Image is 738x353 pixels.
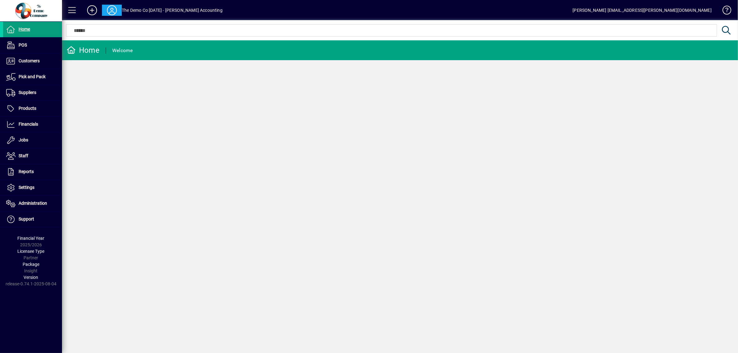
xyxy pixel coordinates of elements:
button: PTL Trading Trust [110,139,279,150]
div: [PERSON_NAME] Family Trust [130,150,279,161]
button: [PERSON_NAME] Family Trust [110,150,279,161]
div: Central Landscapes Waiheke - EVAL - AN [130,61,279,72]
span: Settings [19,185,34,190]
div: The Demo Co [DATE] - [PERSON_NAME] Accounting [122,5,223,15]
span: Support [19,217,34,221]
button: [PERSON_NAME] - EVAL -AN [110,105,279,117]
div: PTL Trading Trust [130,139,279,150]
a: Customers [3,53,62,69]
a: Reports [3,164,62,180]
button: Demo Co - Shape Commercial [DATE] KR [110,128,279,139]
a: Staff [3,148,62,164]
span: Logout [112,185,126,192]
button: Add [82,5,102,16]
a: Support [3,212,62,227]
span: Staff [19,153,28,158]
span: Financial Year [18,236,45,241]
span: Version [24,275,38,280]
a: Administration [3,196,62,211]
span: Products [19,106,36,111]
button: Central Landscapes [PERSON_NAME][GEOGRAPHIC_DATA] - EVAL - AN [110,117,279,128]
div: Central Landscapes [PERSON_NAME][GEOGRAPHIC_DATA] - EVAL - AN [130,117,279,128]
span: Home [19,27,30,32]
span: Reports [19,169,34,174]
a: Pick and Pack [3,69,62,85]
div: DemoCo - Kiwi Cylinderheads Ltd [130,72,279,83]
button: DemoCo - Kiwi Cylinderheads Ltd [110,72,279,83]
button: Golden Gate Foods Limited [110,161,279,172]
span: Customers [19,58,40,63]
a: Reg [PERSON_NAME] [135,23,279,34]
button: Profile [102,5,122,16]
a: Products [3,101,62,116]
button: Stretch Wrap Limited [110,83,279,94]
div: Home [67,45,99,55]
div: [PERSON_NAME] - EVAL -AN [130,105,279,117]
span: Package [23,262,39,267]
button: Logout [110,183,279,194]
a: Suppliers [3,85,62,101]
div: Stretch Wrap Limited [130,83,279,94]
span: Jobs [19,137,28,142]
span: Licensee Type [18,249,45,254]
div: The Demo Co [DATE] - [PERSON_NAME] Accounting [154,34,279,46]
div: [PERSON_NAME] [EMAIL_ADDRESS][PERSON_NAME][DOMAIN_NAME] [572,5,712,15]
a: Settings [3,180,62,195]
div: Colonial Bacon [130,94,279,105]
a: POS [3,38,62,53]
span: Suppliers [19,90,36,95]
div: Demo Co - Shape Commercial [DATE] KR [130,128,279,139]
button: Colonial Bacon [110,94,279,105]
span: Administration [19,201,47,206]
span: Reg [PERSON_NAME] [137,26,179,32]
span: Financials [19,122,38,127]
span: POS [19,42,27,47]
div: Golden Gate Foods Limited [130,161,279,172]
a: Jobs [3,132,62,148]
a: Profile [110,31,135,42]
button: The Demo Co [DATE] - [PERSON_NAME] Accounting [135,34,279,46]
span: Pick and Pack [19,74,46,79]
button: Central Landscapes Waiheke - EVAL - AN [110,61,279,72]
a: Knowledge Base [718,1,730,21]
a: Financials [3,117,62,132]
